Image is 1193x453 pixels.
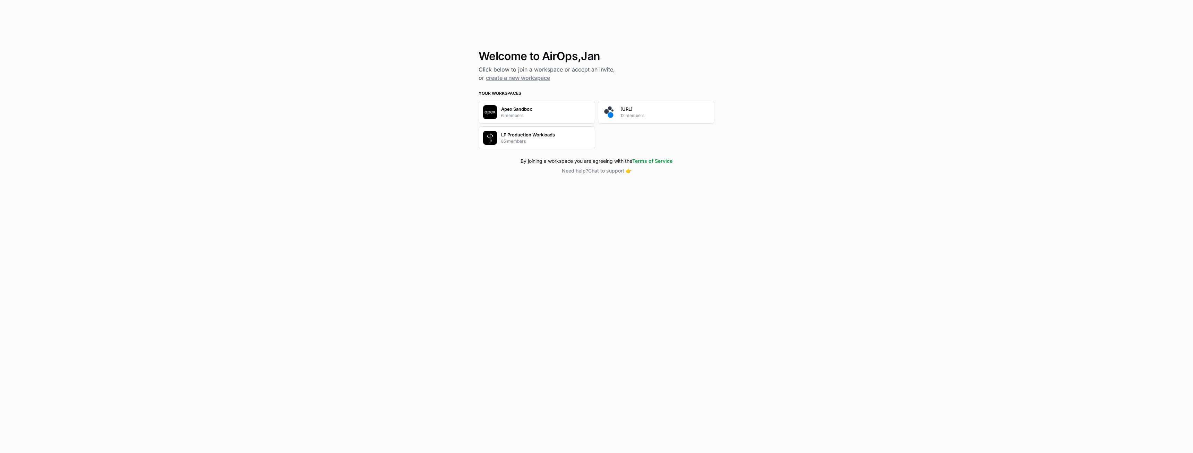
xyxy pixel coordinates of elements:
p: 6 members [501,112,523,119]
h1: Welcome to AirOps, Jan [479,50,714,62]
h3: Your Workspaces [479,90,714,97]
img: Company Logo [483,105,497,119]
p: LP Production Workloads [501,131,555,138]
p: 85 members [501,138,526,144]
span: Need help? [562,168,588,174]
div: By joining a workspace you are agreeing with the [479,158,714,165]
button: Company Logo[URL]12 members [598,101,714,124]
a: create a new workspace [486,74,550,81]
h2: Click below to join a workspace or accept an invite, or [479,65,714,82]
p: 12 members [620,112,644,119]
button: Company LogoApex Sandbox6 members [479,101,595,124]
button: Need help?Chat to support 👉 [479,167,714,174]
p: Apex Sandbox [501,106,532,112]
a: Terms of Service [632,158,672,164]
button: Company LogoLP Production Workloads85 members [479,126,595,149]
img: Company Logo [602,105,616,119]
span: Chat to support 👉 [588,168,632,174]
img: Company Logo [483,131,497,145]
p: [URL] [620,106,633,112]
